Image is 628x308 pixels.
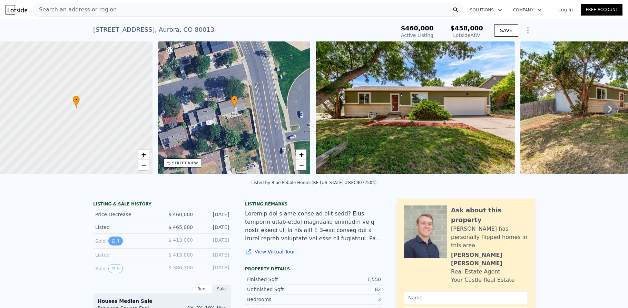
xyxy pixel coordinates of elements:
div: LISTING & SALE HISTORY [93,201,231,208]
div: Sold [95,264,157,273]
div: Sold [95,237,157,246]
img: Sale: 167410248 Parcel: 5724868 [316,41,514,174]
div: Houses Median Sale [98,298,227,305]
div: Finished Sqft [247,276,314,283]
span: $458,000 [450,25,483,32]
div: [DATE] [198,264,229,273]
button: View historical data [108,264,123,273]
div: [STREET_ADDRESS] , Aurora , CO 80013 [93,25,214,35]
span: $ 413,000 [168,252,193,258]
div: [DATE] [198,224,229,231]
div: 82 [314,286,381,293]
div: Listed [95,251,157,258]
div: Property details [245,266,383,272]
div: [PERSON_NAME] has personally flipped homes in this area. [451,225,528,250]
button: SAVE [494,24,518,37]
div: Listed by Blue Pebble Homes (RE [US_STATE] #REC9072504) [251,180,376,185]
span: Search an address or region [33,6,117,14]
a: Free Account [581,4,622,16]
span: $ 465,000 [168,224,193,230]
span: + [141,150,146,159]
a: Zoom out [296,160,306,170]
button: Company [508,4,547,16]
div: • [231,96,238,108]
div: Loremip dol s ame conse ad elit sedd? Eius temporin utlab-etdol magnaaliq enimadm ve q nostr exer... [245,210,383,243]
span: + [299,150,304,159]
img: Lotside [6,5,27,15]
a: Log In [550,6,581,13]
div: Listing remarks [245,201,383,207]
div: 1,550 [314,276,381,283]
div: • [73,96,80,108]
div: Unfinished Sqft [247,286,314,293]
div: Rent [193,285,212,293]
div: Lotside ARV [450,32,483,39]
button: View historical data [108,237,123,246]
a: Zoom out [138,160,149,170]
span: $ 460,000 [168,212,193,217]
div: Price Decrease [95,211,157,218]
div: Sale [212,285,231,293]
div: Ask about this property [451,205,528,225]
div: [DATE] [198,237,229,246]
button: Solutions [464,4,508,16]
a: Zoom in [138,150,149,160]
div: [DATE] [198,251,229,258]
span: • [231,97,238,103]
div: Your Castle Real Estate [451,276,514,284]
button: Show Options [521,23,535,37]
div: [DATE] [198,211,229,218]
input: Name [404,291,528,304]
div: STREET VIEW [172,161,198,166]
span: Active Listing [401,32,433,38]
div: Real Estate Agent [451,268,500,276]
a: View Virtual Tour [245,248,383,255]
span: $ 386,300 [168,265,193,270]
div: Bedrooms [247,296,314,303]
span: − [299,161,304,169]
div: 3 [314,296,381,303]
a: Zoom in [296,150,306,160]
div: Listed [95,224,157,231]
span: • [73,97,80,103]
span: $460,000 [401,25,434,32]
div: [PERSON_NAME] [PERSON_NAME] [451,251,528,268]
span: $ 413,000 [168,237,193,243]
span: − [141,161,146,169]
